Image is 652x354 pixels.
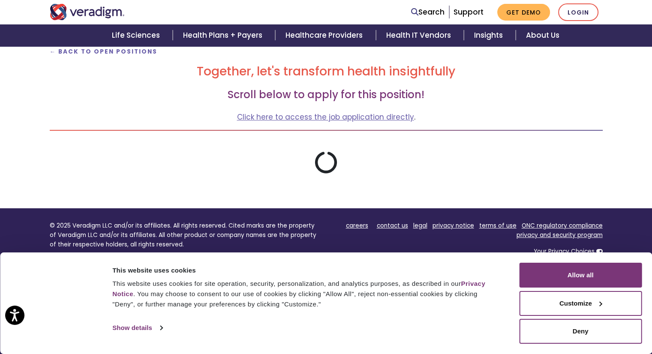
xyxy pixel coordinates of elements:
a: About Us [516,24,570,46]
a: privacy and security program [517,231,603,239]
h3: Scroll below to apply for this position! [50,89,603,101]
a: Your Privacy Choices [534,247,595,255]
button: Deny [519,319,642,344]
a: Life Sciences [102,24,173,46]
a: legal [413,222,427,230]
a: ONC regulatory compliance [522,222,603,230]
a: privacy notice [433,222,474,230]
a: Health IT Vendors [376,24,464,46]
a: ← Back to Open Positions [50,48,158,56]
a: Insights [464,24,516,46]
div: This website uses cookies for site operation, security, personalization, and analytics purposes, ... [112,279,500,309]
a: Show details [112,321,162,334]
a: terms of use [479,222,517,230]
a: Support [454,7,484,17]
a: Search [411,6,445,18]
div: This website uses cookies [112,265,500,276]
img: Veradigm logo [50,4,125,20]
h2: Together, let's transform health insightfully [50,64,603,79]
p: . [50,111,603,123]
button: Allow all [519,263,642,288]
a: Click here to access the job application directly [237,112,414,122]
a: contact us [377,222,408,230]
a: Login [558,3,598,21]
a: careers [346,222,368,230]
button: Customize [519,291,642,316]
a: Healthcare Providers [275,24,376,46]
a: Get Demo [497,4,550,21]
p: © 2025 Veradigm LLC and/or its affiliates. All rights reserved. Cited marks are the property of V... [50,221,320,249]
a: Health Plans + Payers [173,24,275,46]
